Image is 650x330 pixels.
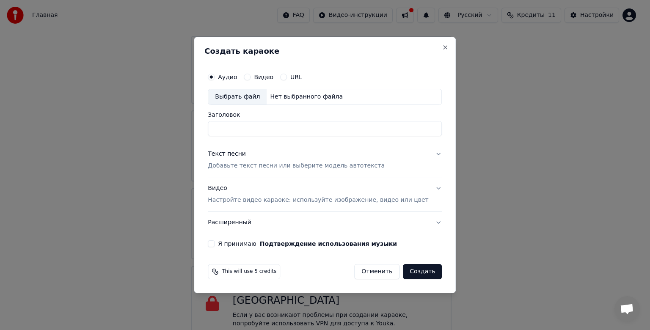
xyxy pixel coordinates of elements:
[208,212,442,234] button: Расширенный
[208,112,442,118] label: Заголовок
[222,268,276,275] span: This will use 5 credits
[204,47,445,55] h2: Создать караоке
[354,264,399,279] button: Отменить
[208,196,428,204] p: Настройте видео караоке: используйте изображение, видео или цвет
[254,74,273,80] label: Видео
[267,93,346,101] div: Нет выбранного файла
[208,184,428,204] div: Видео
[290,74,302,80] label: URL
[260,241,397,247] button: Я принимаю
[218,74,237,80] label: Аудио
[208,150,246,158] div: Текст песни
[208,89,267,104] div: Выбрать файл
[403,264,442,279] button: Создать
[218,241,397,247] label: Я принимаю
[208,143,442,177] button: Текст песниДобавьте текст песни или выберите модель автотекста
[208,177,442,211] button: ВидеоНастройте видео караоке: используйте изображение, видео или цвет
[208,162,385,170] p: Добавьте текст песни или выберите модель автотекста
